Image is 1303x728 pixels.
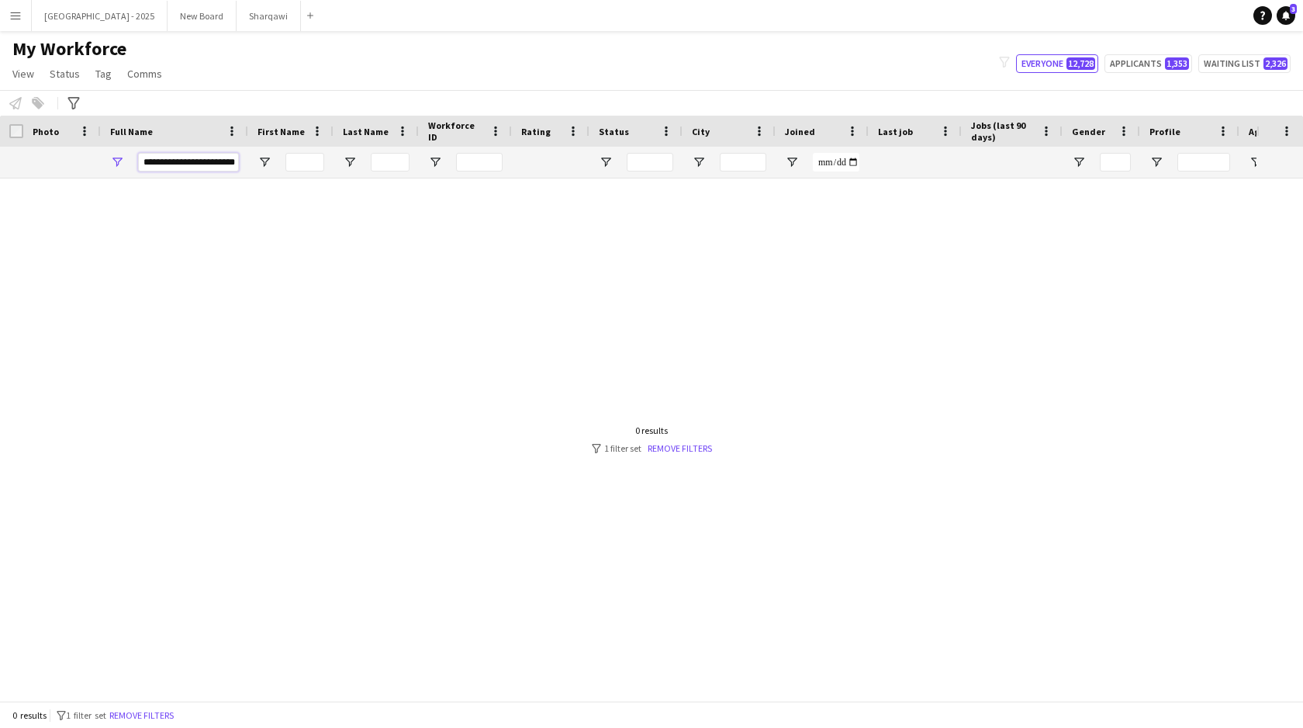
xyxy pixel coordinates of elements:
button: Waiting list2,326 [1198,54,1291,73]
a: Status [43,64,86,84]
app-action-btn: Advanced filters [64,94,83,113]
span: 1 filter set [66,709,106,721]
div: 1 filter set [592,442,712,454]
span: 3 [1290,4,1297,14]
span: 2,326 [1263,57,1287,70]
span: Gender [1072,126,1105,137]
input: Gender Filter Input [1100,153,1131,172]
button: Open Filter Menu [692,155,706,169]
button: Open Filter Menu [428,155,442,169]
span: Full Name [110,126,153,137]
span: City [692,126,710,137]
span: Comms [127,67,162,81]
input: Profile Filter Input [1177,153,1230,172]
button: Open Filter Menu [343,155,357,169]
span: Status [50,67,80,81]
button: Remove filters [106,707,177,724]
span: Workforce ID [428,120,484,143]
span: Photo [33,126,59,137]
span: My Workforce [12,37,126,61]
span: 1,353 [1165,57,1189,70]
a: 3 [1277,6,1295,25]
input: Column with Header Selection [9,124,23,138]
input: Joined Filter Input [813,153,859,172]
button: [GEOGRAPHIC_DATA] - 2025 [32,1,168,31]
span: Age [1249,126,1265,137]
button: Open Filter Menu [257,155,271,169]
button: Sharqawi [237,1,301,31]
span: Jobs (last 90 days) [971,120,1035,143]
button: Applicants1,353 [1104,54,1192,73]
button: Open Filter Menu [110,155,124,169]
button: Everyone12,728 [1016,54,1098,73]
div: 0 results [592,425,712,436]
span: First Name [257,126,305,137]
a: View [6,64,40,84]
a: Tag [89,64,118,84]
input: Status Filter Input [627,153,673,172]
span: Last Name [343,126,389,137]
button: Open Filter Menu [599,155,613,169]
span: Profile [1149,126,1180,137]
span: Status [599,126,629,137]
button: Open Filter Menu [1072,155,1086,169]
input: Last Name Filter Input [371,153,410,172]
input: City Filter Input [720,153,766,172]
button: Open Filter Menu [785,155,799,169]
a: Remove filters [648,442,712,454]
button: Open Filter Menu [1249,155,1263,169]
span: View [12,67,34,81]
button: New Board [168,1,237,31]
a: Comms [121,64,168,84]
input: Full Name Filter Input [138,153,239,172]
input: Workforce ID Filter Input [456,153,503,172]
span: 12,728 [1066,57,1095,70]
span: Last job [878,126,913,137]
button: Open Filter Menu [1149,155,1163,169]
span: Rating [521,126,551,137]
span: Joined [785,126,815,137]
input: First Name Filter Input [285,153,324,172]
span: Tag [95,67,112,81]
